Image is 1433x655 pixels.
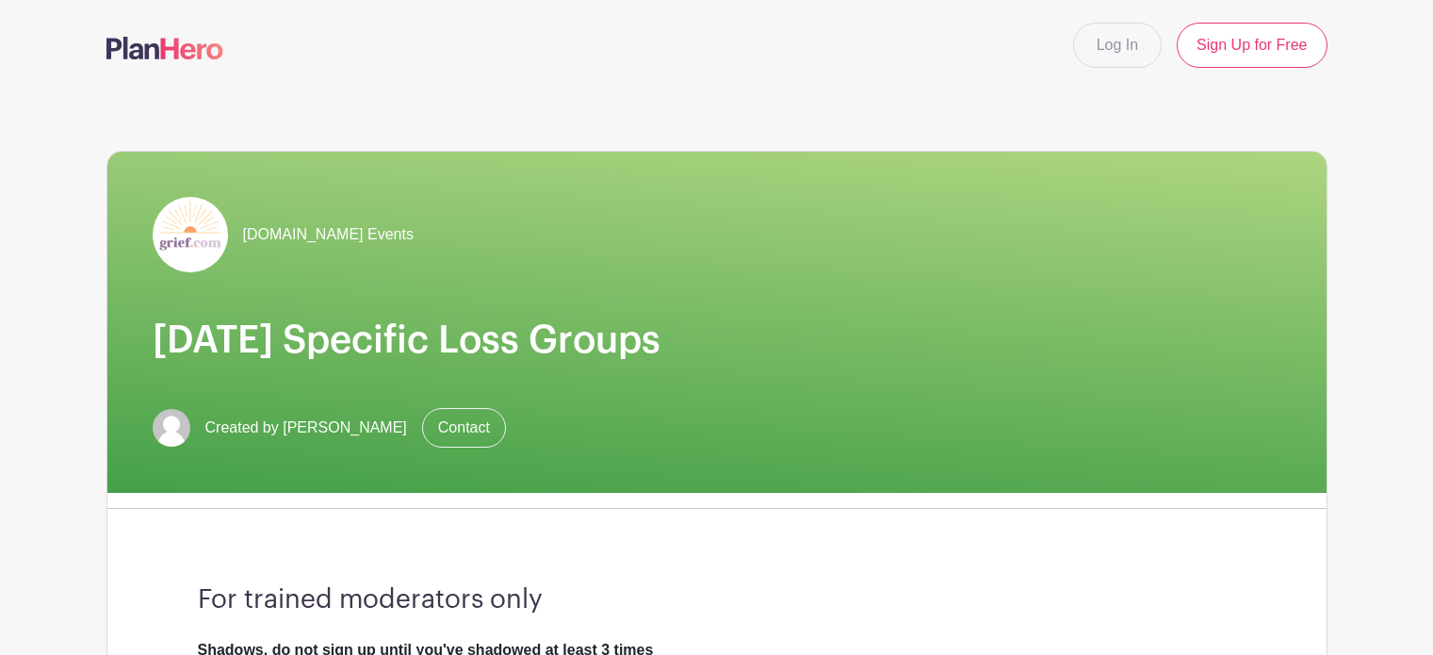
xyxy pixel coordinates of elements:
[422,408,506,448] a: Contact
[198,584,1236,616] h3: For trained moderators only
[153,409,190,447] img: default-ce2991bfa6775e67f084385cd625a349d9dcbb7a52a09fb2fda1e96e2d18dcdb.png
[1073,23,1162,68] a: Log In
[205,417,407,439] span: Created by [PERSON_NAME]
[153,197,228,272] img: grief-logo-planhero.png
[153,318,1281,363] h1: [DATE] Specific Loss Groups
[243,223,414,246] span: [DOMAIN_NAME] Events
[1177,23,1327,68] a: Sign Up for Free
[106,37,223,59] img: logo-507f7623f17ff9eddc593b1ce0a138ce2505c220e1c5a4e2b4648c50719b7d32.svg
